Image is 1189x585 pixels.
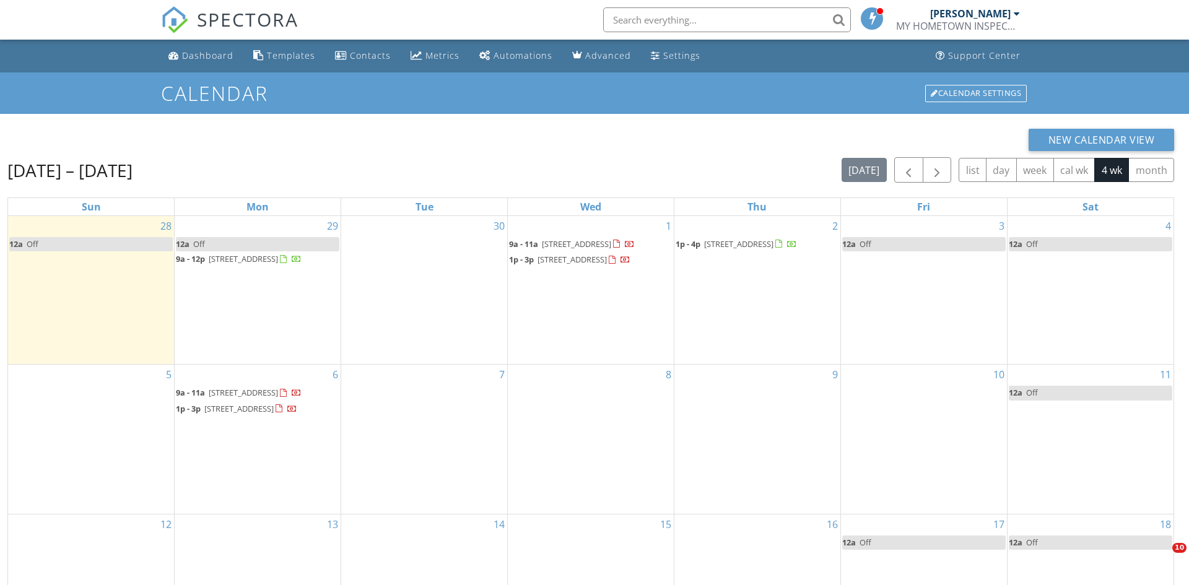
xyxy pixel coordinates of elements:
a: Go to September 29, 2025 [324,216,341,236]
span: 12a [842,238,856,249]
td: Go to October 8, 2025 [508,365,674,514]
span: 1p - 3p [176,403,201,414]
a: Tuesday [413,198,436,215]
a: Go to October 6, 2025 [330,365,341,384]
a: Metrics [406,45,464,67]
h2: [DATE] – [DATE] [7,158,133,183]
span: [STREET_ADDRESS] [704,238,773,249]
a: Friday [915,198,933,215]
span: Off [193,238,205,249]
a: Go to October 4, 2025 [1163,216,1174,236]
a: Go to October 17, 2025 [991,514,1007,534]
a: Go to October 3, 2025 [996,216,1007,236]
td: Go to October 9, 2025 [674,365,840,514]
span: [STREET_ADDRESS] [209,253,278,264]
a: Go to October 15, 2025 [658,514,674,534]
div: Calendar Settings [925,85,1027,102]
a: Templates [248,45,320,67]
span: 12a [9,238,23,249]
a: Go to October 16, 2025 [824,514,840,534]
a: Settings [646,45,705,67]
button: 4 wk [1094,158,1129,182]
td: Go to October 1, 2025 [508,216,674,365]
a: Thursday [745,198,769,215]
a: 9a - 12p [STREET_ADDRESS] [176,252,339,267]
a: 1p - 3p [STREET_ADDRESS] [176,403,297,414]
td: Go to October 3, 2025 [840,216,1007,365]
a: Go to October 7, 2025 [497,365,507,384]
input: Search everything... [603,7,851,32]
td: Go to October 4, 2025 [1007,216,1174,365]
a: 1p - 4p [STREET_ADDRESS] [676,238,797,249]
a: Sunday [79,198,103,215]
button: [DATE] [842,158,887,182]
a: Go to October 11, 2025 [1157,365,1174,384]
div: [PERSON_NAME] [930,7,1011,20]
a: Dashboard [163,45,238,67]
a: 1p - 3p [STREET_ADDRESS] [509,254,630,265]
span: 1p - 3p [509,254,534,265]
a: Saturday [1080,198,1101,215]
button: Previous [894,157,923,183]
td: Go to September 29, 2025 [175,216,341,365]
a: Support Center [931,45,1026,67]
div: Templates [267,50,315,61]
div: Support Center [948,50,1021,61]
a: 1p - 3p [STREET_ADDRESS] [509,253,673,267]
span: 12a [1009,238,1022,249]
td: Go to September 30, 2025 [341,216,508,365]
img: The Best Home Inspection Software - Spectora [161,6,188,33]
td: Go to September 28, 2025 [8,216,175,365]
div: Settings [663,50,700,61]
a: Go to October 14, 2025 [491,514,507,534]
td: Go to October 7, 2025 [341,365,508,514]
a: Go to October 9, 2025 [830,365,840,384]
h1: Calendar [161,82,1028,104]
a: Go to September 28, 2025 [158,216,174,236]
a: Go to October 10, 2025 [991,365,1007,384]
a: Wednesday [578,198,604,215]
span: Off [1026,537,1038,548]
div: MY HOMETOWN INSPECTIONS, LLC [896,20,1020,32]
span: 12a [1009,537,1022,548]
div: Advanced [585,50,631,61]
button: month [1128,158,1174,182]
span: 12a [176,238,189,249]
a: Go to October 13, 2025 [324,514,341,534]
td: Go to October 6, 2025 [175,365,341,514]
span: [STREET_ADDRESS] [204,403,274,414]
span: 9a - 11a [176,387,205,398]
div: Automations [494,50,552,61]
td: Go to October 10, 2025 [840,365,1007,514]
a: 1p - 4p [STREET_ADDRESS] [676,237,839,252]
span: [STREET_ADDRESS] [542,238,611,249]
a: Advanced [567,45,636,67]
td: Go to October 2, 2025 [674,216,840,365]
a: Calendar Settings [924,84,1028,103]
a: 9a - 11a [STREET_ADDRESS] [176,386,339,401]
a: Automations (Basic) [474,45,557,67]
button: cal wk [1053,158,1095,182]
span: [STREET_ADDRESS] [538,254,607,265]
a: Go to October 8, 2025 [663,365,674,384]
span: Off [860,537,871,548]
span: Off [1026,238,1038,249]
span: Off [1026,387,1038,398]
td: Go to October 5, 2025 [8,365,175,514]
a: Go to September 30, 2025 [491,216,507,236]
a: Go to October 1, 2025 [663,216,674,236]
a: Go to October 5, 2025 [163,365,174,384]
a: Go to October 18, 2025 [1157,514,1174,534]
iframe: Intercom live chat [1147,543,1177,573]
span: 9a - 11a [509,238,538,249]
a: 9a - 11a [STREET_ADDRESS] [509,238,635,249]
td: Go to October 11, 2025 [1007,365,1174,514]
button: New Calendar View [1029,129,1175,151]
div: Metrics [425,50,459,61]
button: list [959,158,986,182]
a: 9a - 12p [STREET_ADDRESS] [176,253,302,264]
a: Go to October 2, 2025 [830,216,840,236]
a: 9a - 11a [STREET_ADDRESS] [509,237,673,252]
button: Next [923,157,952,183]
span: [STREET_ADDRESS] [209,387,278,398]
